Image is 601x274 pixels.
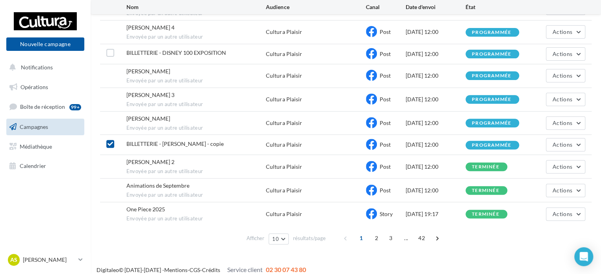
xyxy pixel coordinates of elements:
[406,95,466,103] div: [DATE] 12:00
[227,266,263,273] span: Service client
[126,158,174,165] span: Philippe Brieallard 2
[406,141,466,149] div: [DATE] 12:00
[546,25,585,39] button: Actions
[126,24,174,31] span: Philippe Brieallard 4
[5,158,86,174] a: Calendrier
[553,96,572,103] span: Actions
[406,72,466,80] div: [DATE] 12:00
[126,215,266,222] span: Envoyée par un autre utilisateur
[20,103,65,110] span: Boîte de réception
[266,141,302,149] div: Cultura Plaisir
[96,267,306,273] span: © [DATE]-[DATE] - - -
[546,160,585,173] button: Actions
[400,232,412,244] span: ...
[472,143,511,148] div: programmée
[69,104,81,110] div: 99+
[406,3,466,11] div: Date d'envoi
[406,119,466,127] div: [DATE] 12:00
[126,192,266,199] span: Envoyée par un autre utilisateur
[126,125,266,132] span: Envoyée par un autre utilisateur
[546,207,585,221] button: Actions
[21,64,53,71] span: Notifications
[126,101,266,108] span: Envoyée par un autre utilisateur
[472,164,499,170] div: terminée
[546,116,585,130] button: Actions
[126,140,224,147] span: BILLETTERIE - ARTUS - copie
[380,96,391,103] span: Post
[126,68,170,75] span: Anaïs Ziakovic
[126,3,266,11] div: Nom
[266,3,365,11] div: Audience
[406,28,466,36] div: [DATE] 12:00
[380,187,391,194] span: Post
[546,184,585,197] button: Actions
[553,187,572,194] span: Actions
[269,233,289,244] button: 10
[380,72,391,79] span: Post
[406,163,466,171] div: [DATE] 12:00
[380,119,391,126] span: Post
[380,163,391,170] span: Post
[126,91,174,98] span: Philippe Brieallard 3
[553,141,572,148] span: Actions
[126,77,266,84] span: Envoyée par un autre utilisateur
[380,50,391,57] span: Post
[406,186,466,194] div: [DATE] 12:00
[384,232,397,244] span: 3
[553,72,572,79] span: Actions
[202,267,220,273] a: Crédits
[96,267,119,273] a: Digitaleo
[126,168,266,175] span: Envoyée par un autre utilisateur
[247,235,264,242] span: Afficher
[553,163,572,170] span: Actions
[472,121,511,126] div: programmée
[553,119,572,126] span: Actions
[293,235,326,242] span: résultats/page
[472,52,511,57] div: programmée
[380,28,391,35] span: Post
[380,211,393,217] span: Story
[546,69,585,82] button: Actions
[406,50,466,58] div: [DATE] 12:00
[266,186,302,194] div: Cultura Plaisir
[126,34,266,41] span: Envoyée par un autre utilisateur
[472,212,499,217] div: terminée
[266,50,302,58] div: Cultura Plaisir
[164,267,187,273] a: Mentions
[370,232,383,244] span: 2
[553,50,572,57] span: Actions
[466,3,525,11] div: État
[355,232,367,244] span: 1
[20,84,48,90] span: Opérations
[472,30,511,35] div: programmée
[10,256,17,264] span: As
[553,211,572,217] span: Actions
[380,141,391,148] span: Post
[126,49,226,56] span: BILLETTERIE - DISNEY 100 EXPOSITION
[406,210,466,218] div: [DATE] 19:17
[574,247,593,266] div: Open Intercom Messenger
[472,73,511,78] div: programmée
[266,119,302,127] div: Cultura Plaisir
[5,119,86,135] a: Campagnes
[546,138,585,151] button: Actions
[126,182,189,189] span: Animations de Septembre
[126,115,170,122] span: Sonia Bessone
[266,266,306,273] span: 02 30 07 43 80
[272,236,279,242] span: 10
[266,72,302,80] div: Cultura Plaisir
[5,138,86,155] a: Médiathèque
[20,123,48,130] span: Campagnes
[546,93,585,106] button: Actions
[266,28,302,36] div: Cultura Plaisir
[266,163,302,171] div: Cultura Plaisir
[553,28,572,35] span: Actions
[415,232,428,244] span: 42
[366,3,406,11] div: Canal
[5,98,86,115] a: Boîte de réception99+
[5,79,86,95] a: Opérations
[6,37,84,51] button: Nouvelle campagne
[546,47,585,61] button: Actions
[266,95,302,103] div: Cultura Plaisir
[5,59,83,76] button: Notifications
